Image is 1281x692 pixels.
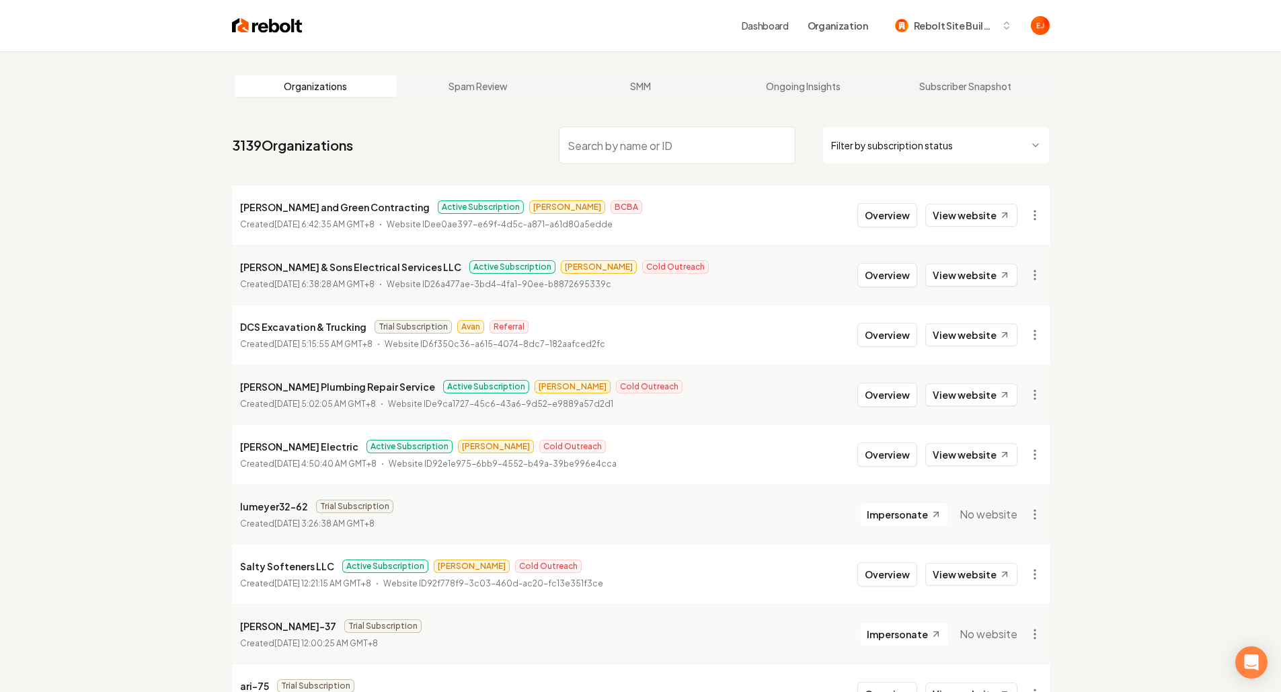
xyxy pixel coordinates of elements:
[316,500,393,513] span: Trial Subscription
[385,338,605,351] p: Website ID 6f350c36-a615-4074-8dc7-182aafced2fc
[857,443,917,467] button: Overview
[925,563,1017,586] a: View website
[535,380,611,393] span: [PERSON_NAME]
[515,560,582,573] span: Cold Outreach
[342,560,428,573] span: Active Subscription
[960,506,1017,523] span: No website
[859,502,949,527] button: Impersonate
[240,199,430,215] p: [PERSON_NAME] and Green Contracting
[240,618,336,634] p: [PERSON_NAME]-37
[925,443,1017,466] a: View website
[559,126,795,164] input: Search by name or ID
[389,457,617,471] p: Website ID 92e1e975-6bb9-4552-b49a-39be996e4cca
[375,320,452,334] span: Trial Subscription
[529,200,605,214] span: [PERSON_NAME]
[884,75,1047,97] a: Subscriber Snapshot
[443,380,529,393] span: Active Subscription
[274,578,371,588] time: [DATE] 12:21:15 AM GMT+8
[611,200,642,214] span: BCBA
[235,75,397,97] a: Organizations
[925,204,1017,227] a: View website
[960,626,1017,642] span: No website
[232,16,303,35] img: Rebolt Logo
[240,278,375,291] p: Created
[914,19,996,33] span: Rebolt Site Builder
[274,459,377,469] time: [DATE] 4:50:40 AM GMT+8
[1031,16,1050,35] button: Open user button
[240,338,373,351] p: Created
[561,260,637,274] span: [PERSON_NAME]
[559,75,722,97] a: SMM
[274,279,375,289] time: [DATE] 6:38:28 AM GMT+8
[490,320,529,334] span: Referral
[925,383,1017,406] a: View website
[240,637,378,650] p: Created
[722,75,884,97] a: Ongoing Insights
[240,397,376,411] p: Created
[438,200,524,214] span: Active Subscription
[274,399,376,409] time: [DATE] 5:02:05 AM GMT+8
[1235,646,1268,679] div: Open Intercom Messenger
[240,218,375,231] p: Created
[458,440,534,453] span: [PERSON_NAME]
[642,260,709,274] span: Cold Outreach
[867,508,928,521] span: Impersonate
[387,278,611,291] p: Website ID 26a477ae-3bd4-4fa1-90ee-b8872695339c
[616,380,683,393] span: Cold Outreach
[857,323,917,347] button: Overview
[857,562,917,586] button: Overview
[925,264,1017,286] a: View website
[240,259,461,275] p: [PERSON_NAME] & Sons Electrical Services LLC
[539,440,606,453] span: Cold Outreach
[274,638,378,648] time: [DATE] 12:00:25 AM GMT+8
[240,438,358,455] p: [PERSON_NAME] Electric
[274,339,373,349] time: [DATE] 5:15:55 AM GMT+8
[366,440,453,453] span: Active Subscription
[232,136,353,155] a: 3139Organizations
[240,517,375,531] p: Created
[397,75,559,97] a: Spam Review
[344,619,422,633] span: Trial Subscription
[240,379,435,395] p: [PERSON_NAME] Plumbing Repair Service
[387,218,613,231] p: Website ID ee0ae397-e69f-4d5c-a871-a61d80a5edde
[859,622,949,646] button: Impersonate
[925,323,1017,346] a: View website
[274,219,375,229] time: [DATE] 6:42:35 AM GMT+8
[895,19,908,32] img: Rebolt Site Builder
[1031,16,1050,35] img: Eduard Joers
[240,498,308,514] p: lumeyer32-62
[240,319,366,335] p: DCS Excavation & Trucking
[274,518,375,529] time: [DATE] 3:26:38 AM GMT+8
[857,203,917,227] button: Overview
[867,627,928,641] span: Impersonate
[434,560,510,573] span: [PERSON_NAME]
[857,383,917,407] button: Overview
[388,397,613,411] p: Website ID e9ca1727-45c6-43a6-9d52-e9889a57d2d1
[857,263,917,287] button: Overview
[383,577,603,590] p: Website ID 92f778f9-3c03-460d-ac20-fc13e351f3ce
[457,320,484,334] span: Avan
[240,577,371,590] p: Created
[240,457,377,471] p: Created
[742,19,789,32] a: Dashboard
[800,13,876,38] button: Organization
[240,558,334,574] p: Salty Softeners LLC
[469,260,555,274] span: Active Subscription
